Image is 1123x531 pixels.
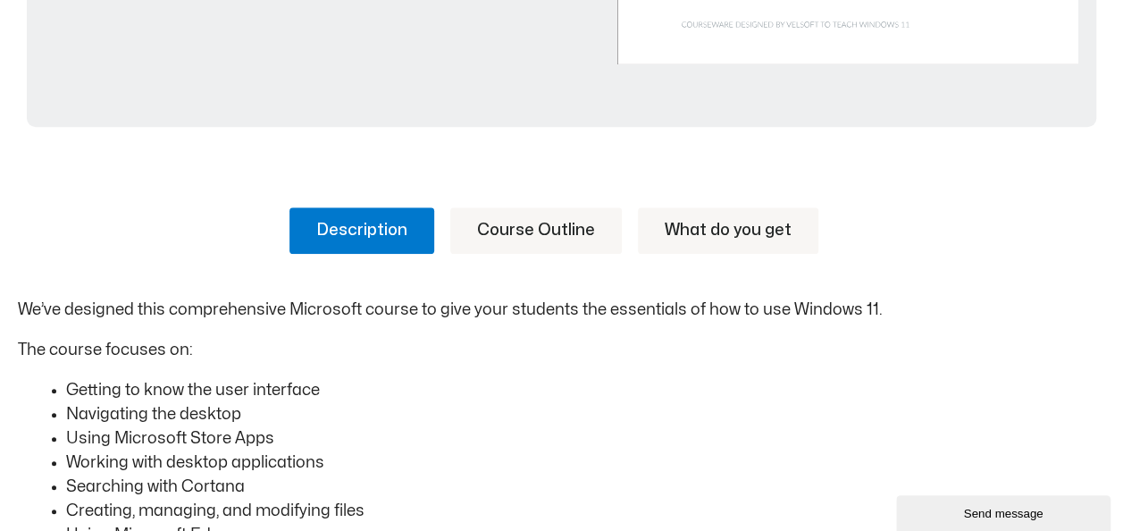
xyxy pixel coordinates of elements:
[18,298,1105,322] p: We’ve designed this comprehensive Microsoft course to give your students the essentials of how to...
[638,207,818,254] a: What do you get
[66,451,1105,475] li: Working with desktop applications
[66,402,1105,426] li: Navigating the desktop
[66,499,1105,523] li: Creating, managing, and modifying files
[896,492,1114,531] iframe: chat widget
[450,207,622,254] a: Course Outline
[66,426,1105,451] li: Using Microsoft Store Apps
[18,338,1105,362] p: The course focuses on:
[66,475,1105,499] li: Searching with Cortana
[66,378,1105,402] li: Getting to know the user interface
[289,207,434,254] a: Description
